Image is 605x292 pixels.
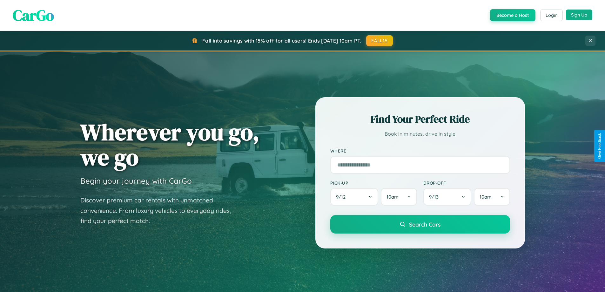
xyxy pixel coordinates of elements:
button: Become a Host [490,9,535,21]
label: Pick-up [330,180,417,186]
span: 9 / 12 [336,194,349,200]
span: 10am [387,194,399,200]
span: CarGo [13,5,54,26]
button: Login [540,10,563,21]
button: 10am [381,188,417,206]
p: Book in minutes, drive in style [330,129,510,139]
span: 10am [480,194,492,200]
button: 9/13 [423,188,472,206]
button: FALL15 [366,35,393,46]
span: Search Cars [409,221,440,228]
label: Drop-off [423,180,510,186]
label: Where [330,148,510,153]
div: Give Feedback [597,133,602,159]
button: 9/12 [330,188,379,206]
button: 10am [474,188,510,206]
p: Discover premium car rentals with unmatched convenience. From luxury vehicles to everyday rides, ... [80,195,239,226]
button: Sign Up [566,10,592,20]
button: Search Cars [330,215,510,234]
h3: Begin your journey with CarGo [80,176,192,186]
span: 9 / 13 [429,194,442,200]
h2: Find Your Perfect Ride [330,112,510,126]
h1: Wherever you go, we go [80,119,259,170]
span: Fall into savings with 15% off for all users! Ends [DATE] 10am PT. [202,37,361,44]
